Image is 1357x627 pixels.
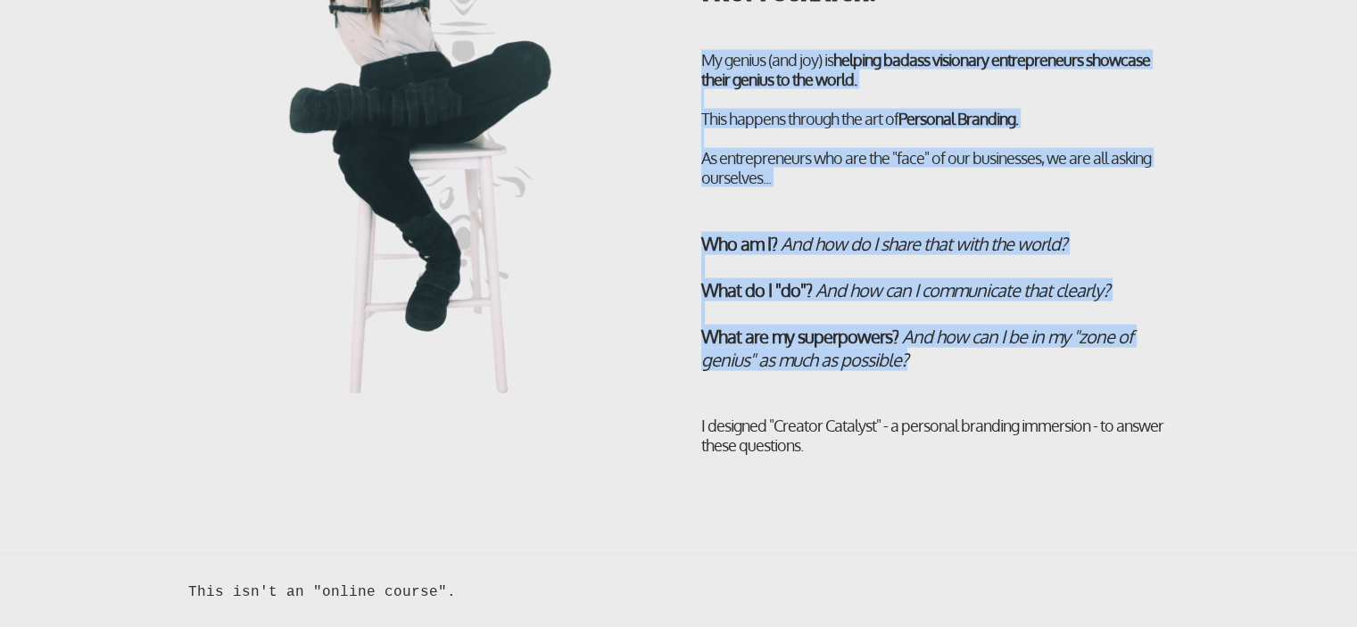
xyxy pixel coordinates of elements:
[701,109,1170,187] div: This happens through the art of
[781,232,1066,255] i: And how do I share that with the world?
[898,109,1018,128] b: Personal Branding.
[701,416,1163,455] span: I designed "Creator Catalyst" - a personal branding immersion - to answer these questions.
[701,325,898,348] b: What are my superpowers?
[701,278,812,301] b: What do I "do"?
[701,50,1150,89] b: helping badass visionary entrepreneurs showcase their genius to the world.
[701,50,1170,187] h2: My genius (and joy) is
[815,278,1109,301] i: And how can I communicate that clearly?
[701,232,777,255] b: Who am I?
[701,148,1170,187] div: As entrepreneurs who are the "face" of our businesses, we are all asking ourselves...
[188,582,742,602] div: This isn't an "online course".
[701,325,1133,371] i: And how can I be in my "zone of genius" as much as possible?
